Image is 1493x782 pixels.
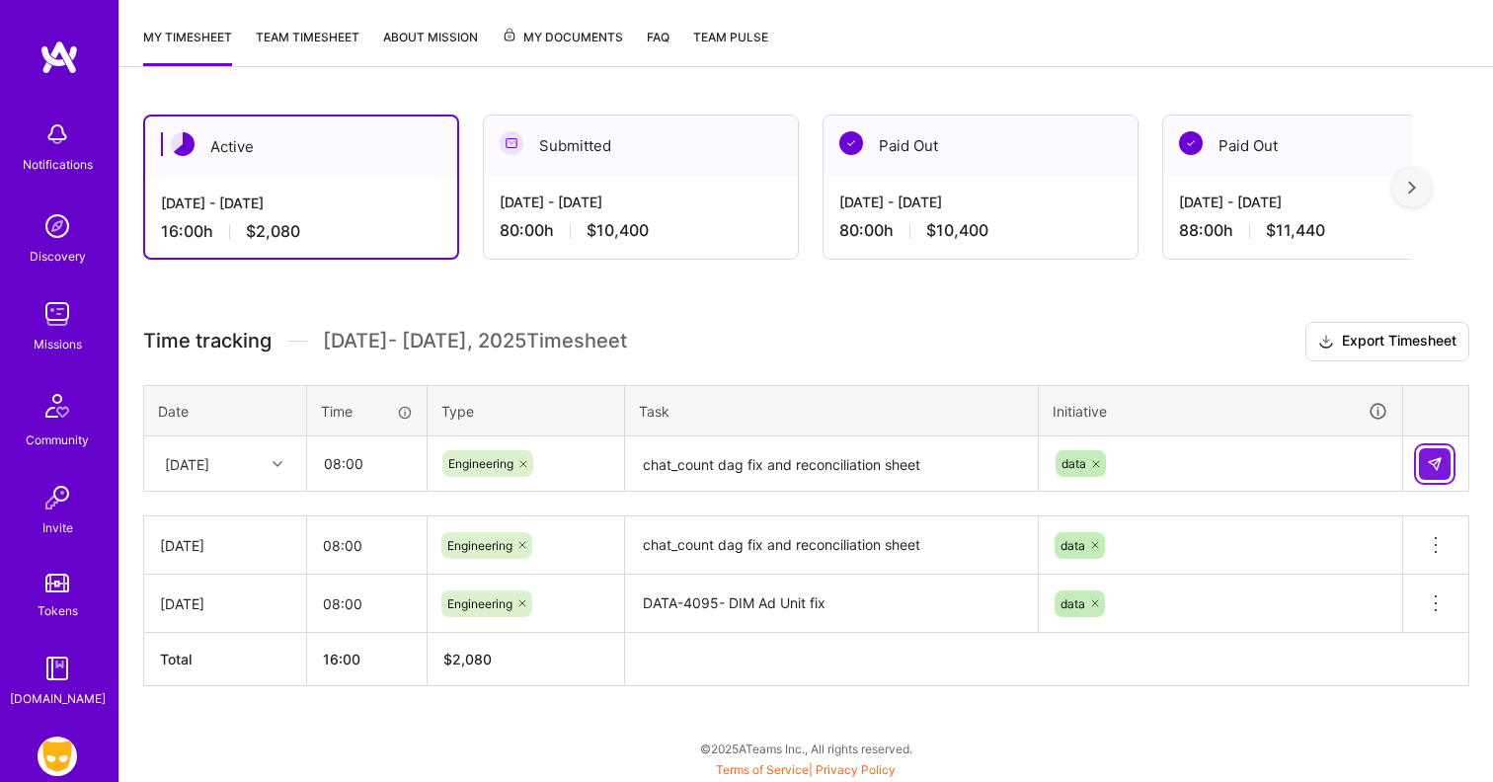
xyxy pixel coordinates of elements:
[839,192,1122,212] div: [DATE] - [DATE]
[307,578,427,630] input: HH:MM
[145,117,457,177] div: Active
[1179,192,1461,212] div: [DATE] - [DATE]
[10,688,106,709] div: [DOMAIN_NAME]
[34,334,82,354] div: Missions
[144,385,307,436] th: Date
[443,651,492,667] span: $ 2,080
[42,517,73,538] div: Invite
[38,206,77,246] img: discovery
[447,538,512,553] span: Engineering
[1179,131,1203,155] img: Paid Out
[160,535,290,556] div: [DATE]
[321,401,413,422] div: Time
[627,438,1036,491] textarea: chat_count dag fix and reconciliation sheet
[30,246,86,267] div: Discovery
[38,600,78,621] div: Tokens
[38,478,77,517] img: Invite
[118,724,1493,773] div: © 2025 ATeams Inc., All rights reserved.
[38,649,77,688] img: guide book
[716,762,896,777] span: |
[693,30,768,44] span: Team Pulse
[625,385,1039,436] th: Task
[1179,220,1461,241] div: 88:00 h
[1061,456,1086,471] span: data
[383,27,478,66] a: About Mission
[816,762,896,777] a: Privacy Policy
[1305,322,1469,361] button: Export Timesheet
[273,459,282,469] i: icon Chevron
[308,437,426,490] input: HH:MM
[647,27,669,66] a: FAQ
[307,519,427,572] input: HH:MM
[1427,456,1443,472] img: Submit
[144,633,307,686] th: Total
[160,593,290,614] div: [DATE]
[839,220,1122,241] div: 80:00 h
[45,574,69,592] img: tokens
[693,27,768,66] a: Team Pulse
[1266,220,1325,241] span: $11,440
[926,220,988,241] span: $10,400
[246,221,300,242] span: $2,080
[1061,538,1085,553] span: data
[500,192,782,212] div: [DATE] - [DATE]
[502,27,623,48] span: My Documents
[143,27,232,66] a: My timesheet
[26,430,89,450] div: Community
[824,116,1138,176] div: Paid Out
[839,131,863,155] img: Paid Out
[256,27,359,66] a: Team timesheet
[1061,596,1085,611] span: data
[1408,181,1416,195] img: right
[484,116,798,176] div: Submitted
[307,633,428,686] th: 16:00
[1318,332,1334,352] i: icon Download
[627,577,1036,631] textarea: DATA-4095- DIM Ad Unit fix
[1419,448,1453,480] div: null
[428,385,625,436] th: Type
[33,737,82,776] a: Grindr: Data + FE + CyberSecurity + QA
[1053,400,1388,423] div: Initiative
[447,596,512,611] span: Engineering
[161,221,441,242] div: 16:00 h
[627,518,1036,573] textarea: chat_count dag fix and reconciliation sheet
[171,132,195,156] img: Active
[34,382,81,430] img: Community
[716,762,809,777] a: Terms of Service
[23,154,93,175] div: Notifications
[500,131,523,155] img: Submitted
[161,193,441,213] div: [DATE] - [DATE]
[38,737,77,776] img: Grindr: Data + FE + CyberSecurity + QA
[38,115,77,154] img: bell
[38,294,77,334] img: teamwork
[323,329,627,353] span: [DATE] - [DATE] , 2025 Timesheet
[502,27,623,66] a: My Documents
[448,456,513,471] span: Engineering
[39,39,79,75] img: logo
[1163,116,1477,176] div: Paid Out
[165,453,209,474] div: [DATE]
[143,329,272,353] span: Time tracking
[500,220,782,241] div: 80:00 h
[587,220,649,241] span: $10,400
